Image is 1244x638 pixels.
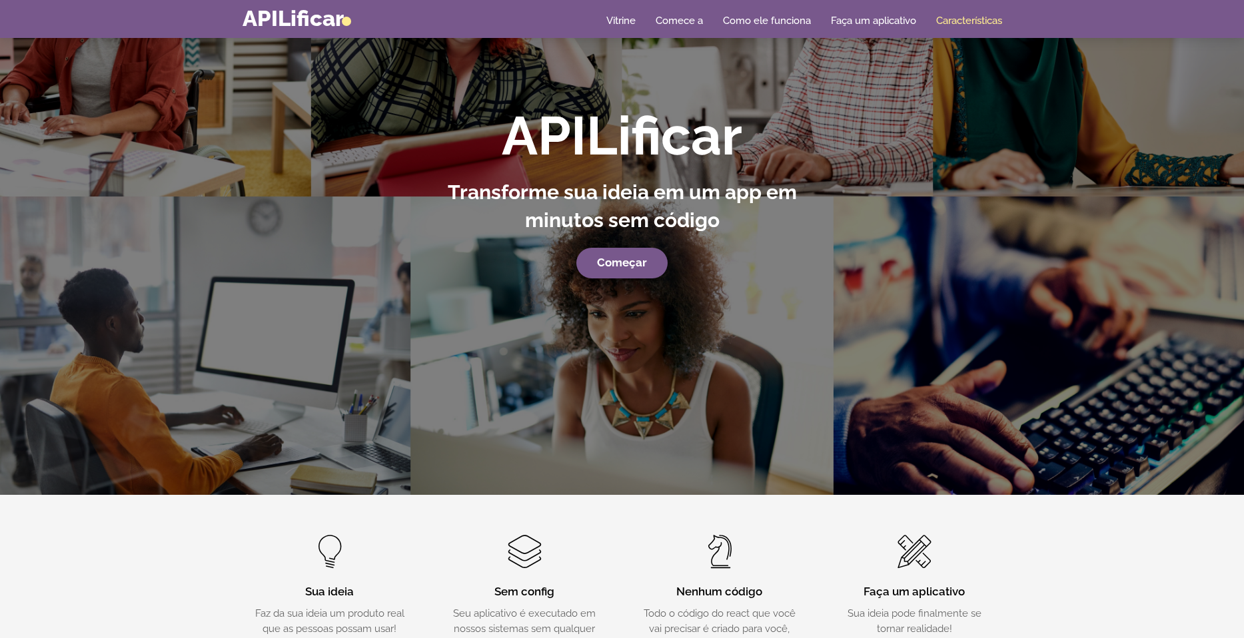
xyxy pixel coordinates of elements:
[723,14,811,27] a: Como ele funciona
[253,584,408,600] h3: Sua ideia
[576,248,668,278] a: Começar
[837,606,992,636] p: Sua ideia pode finalmente se tornar realidade!
[936,14,1002,27] a: Características
[606,14,636,27] a: Vitrine
[831,14,916,27] a: Faça um aplicativo
[447,584,602,600] h3: Sem config
[656,14,703,27] a: Comece a
[837,584,992,600] h3: Faça um aplicativo
[502,105,742,167] strong: APILificar
[448,180,797,232] strong: Transforme sua ideia em um app em minutos sem código
[642,584,798,600] h3: Nenhum código
[243,5,351,31] a: APILificar
[597,256,647,269] strong: Começar
[253,606,408,636] p: Faz da sua ideia um produto real que as pessoas possam usar!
